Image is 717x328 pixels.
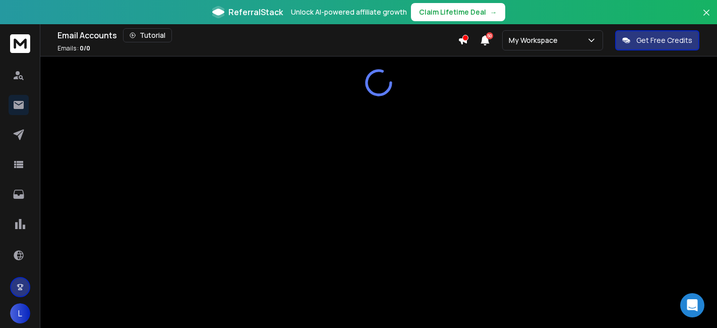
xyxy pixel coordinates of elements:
p: Get Free Credits [636,35,692,45]
button: Close banner [700,6,713,30]
button: Get Free Credits [615,30,699,50]
button: L [10,303,30,323]
p: Unlock AI-powered affiliate growth [291,7,407,17]
span: 50 [486,32,493,39]
span: 0 / 0 [80,44,90,52]
button: Tutorial [123,28,172,42]
div: Open Intercom Messenger [680,293,704,317]
p: Emails : [57,44,90,52]
span: → [490,7,497,17]
button: Claim Lifetime Deal→ [411,3,505,21]
p: My Workspace [509,35,562,45]
span: ReferralStack [228,6,283,18]
div: Email Accounts [57,28,458,42]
